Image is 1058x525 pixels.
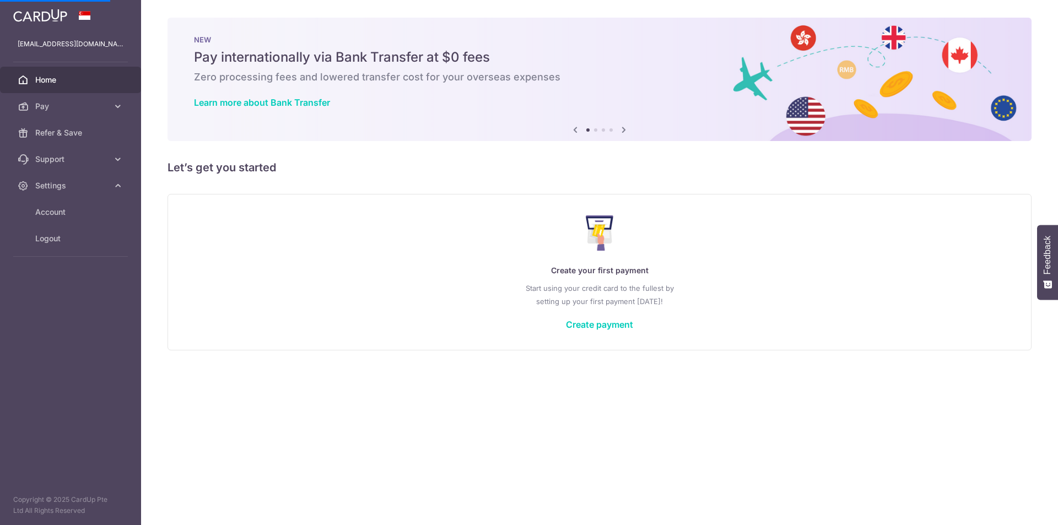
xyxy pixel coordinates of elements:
[35,127,108,138] span: Refer & Save
[168,18,1032,141] img: Bank transfer banner
[35,74,108,85] span: Home
[35,154,108,165] span: Support
[1037,225,1058,300] button: Feedback - Show survey
[168,159,1032,176] h5: Let’s get you started
[194,48,1005,66] h5: Pay internationally via Bank Transfer at $0 fees
[1043,236,1052,274] span: Feedback
[987,492,1047,519] iframe: Opens a widget where you can find more information
[13,9,67,22] img: CardUp
[18,39,123,50] p: [EMAIL_ADDRESS][DOMAIN_NAME]
[35,207,108,218] span: Account
[194,97,330,108] a: Learn more about Bank Transfer
[190,282,1009,308] p: Start using your credit card to the fullest by setting up your first payment [DATE]!
[566,319,633,330] a: Create payment
[35,180,108,191] span: Settings
[35,101,108,112] span: Pay
[190,264,1009,277] p: Create your first payment
[586,215,614,251] img: Make Payment
[194,35,1005,44] p: NEW
[194,71,1005,84] h6: Zero processing fees and lowered transfer cost for your overseas expenses
[35,233,108,244] span: Logout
